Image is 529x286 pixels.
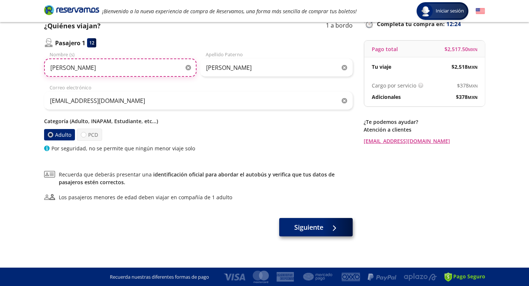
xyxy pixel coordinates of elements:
div: Los pasajeros menores de edad deben viajar en compañía de 1 adulto [59,193,232,201]
label: Adulto [44,129,75,140]
a: [EMAIL_ADDRESS][DOMAIN_NAME] [364,137,485,145]
button: Siguiente [279,218,353,236]
a: Brand Logo [44,4,99,18]
p: Pasajero 1 [55,39,85,47]
span: Siguiente [294,222,323,232]
span: Recuerda que deberás presentar una [59,171,353,186]
p: Tu viaje [372,63,391,71]
i: Brand Logo [44,4,99,15]
p: 1 a bordo [326,21,353,31]
small: MXN [469,83,478,89]
span: $ 378 [457,82,478,89]
input: Correo electrónico [44,92,353,110]
p: Adicionales [372,93,401,101]
p: Atención a clientes [364,126,485,133]
span: Iniciar sesión [433,7,467,15]
span: $ 2,517.50 [445,45,478,53]
p: Cargo por servicio [372,82,416,89]
span: 12:24 [446,20,461,28]
small: MXN [468,47,478,52]
small: MXN [468,64,478,70]
p: Pago total [372,45,398,53]
p: Categoría (Adulto, INAPAM, Estudiante, etc...) [44,117,353,125]
button: English [476,7,485,16]
p: Recuerda nuestras diferentes formas de pago [110,274,209,281]
small: MXN [468,94,478,100]
p: Completa tu compra en : [364,19,485,29]
div: 12 [87,38,96,47]
label: PCD [77,129,102,141]
input: Apellido Paterno [200,58,353,77]
p: ¿Quiénes viajan? [44,21,101,31]
p: ¿Te podemos ayudar? [364,118,485,126]
iframe: Messagebird Livechat Widget [486,243,522,279]
input: Nombre (s) [44,58,197,77]
a: identificación oficial para abordar el autobús y verifica que tus datos de pasajeros estén correc... [59,171,335,186]
p: Por seguridad, no se permite que ningún menor viaje solo [51,144,195,152]
span: $ 2,518 [451,63,478,71]
span: $ 378 [456,93,478,101]
em: ¡Bienvenido a la nueva experiencia de compra de Reservamos, una forma más sencilla de comprar tus... [102,8,357,15]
